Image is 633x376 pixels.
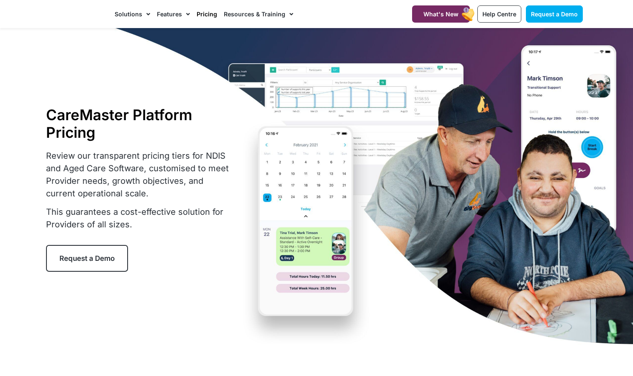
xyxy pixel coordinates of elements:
[46,245,128,272] a: Request a Demo
[477,5,521,23] a: Help Centre
[482,10,516,18] span: Help Centre
[423,10,459,18] span: What's New
[46,106,234,141] h1: CareMaster Platform Pricing
[59,254,115,263] span: Request a Demo
[531,10,578,18] span: Request a Demo
[526,5,583,23] a: Request a Demo
[46,206,234,231] p: This guarantees a cost-effective solution for Providers of all sizes.
[412,5,470,23] a: What's New
[50,8,106,21] img: CareMaster Logo
[46,149,234,200] p: Review our transparent pricing tiers for NDIS and Aged Care Software, customised to meet Provider...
